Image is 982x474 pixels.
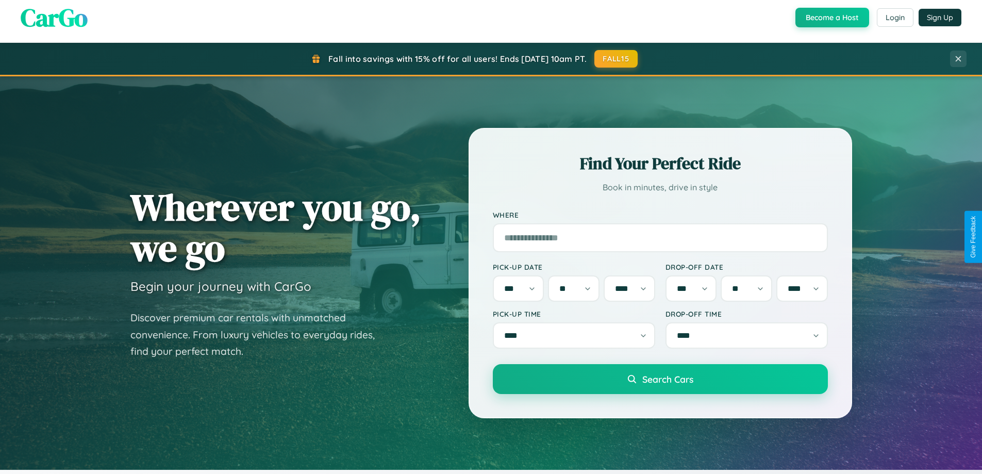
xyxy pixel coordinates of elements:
h3: Begin your journey with CarGo [130,279,311,294]
button: Search Cars [493,364,828,394]
button: FALL15 [594,50,638,68]
div: Give Feedback [970,216,977,258]
p: Discover premium car rentals with unmatched convenience. From luxury vehicles to everyday rides, ... [130,309,388,360]
button: Become a Host [795,8,869,27]
button: Login [877,8,913,27]
label: Pick-up Date [493,263,655,271]
label: Drop-off Date [665,263,828,271]
label: Drop-off Time [665,309,828,318]
span: CarGo [21,1,88,35]
span: Fall into savings with 15% off for all users! Ends [DATE] 10am PT. [328,54,587,64]
label: Where [493,210,828,219]
h2: Find Your Perfect Ride [493,152,828,175]
button: Sign Up [919,9,961,26]
label: Pick-up Time [493,309,655,318]
h1: Wherever you go, we go [130,187,421,268]
span: Search Cars [642,373,693,385]
p: Book in minutes, drive in style [493,180,828,195]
